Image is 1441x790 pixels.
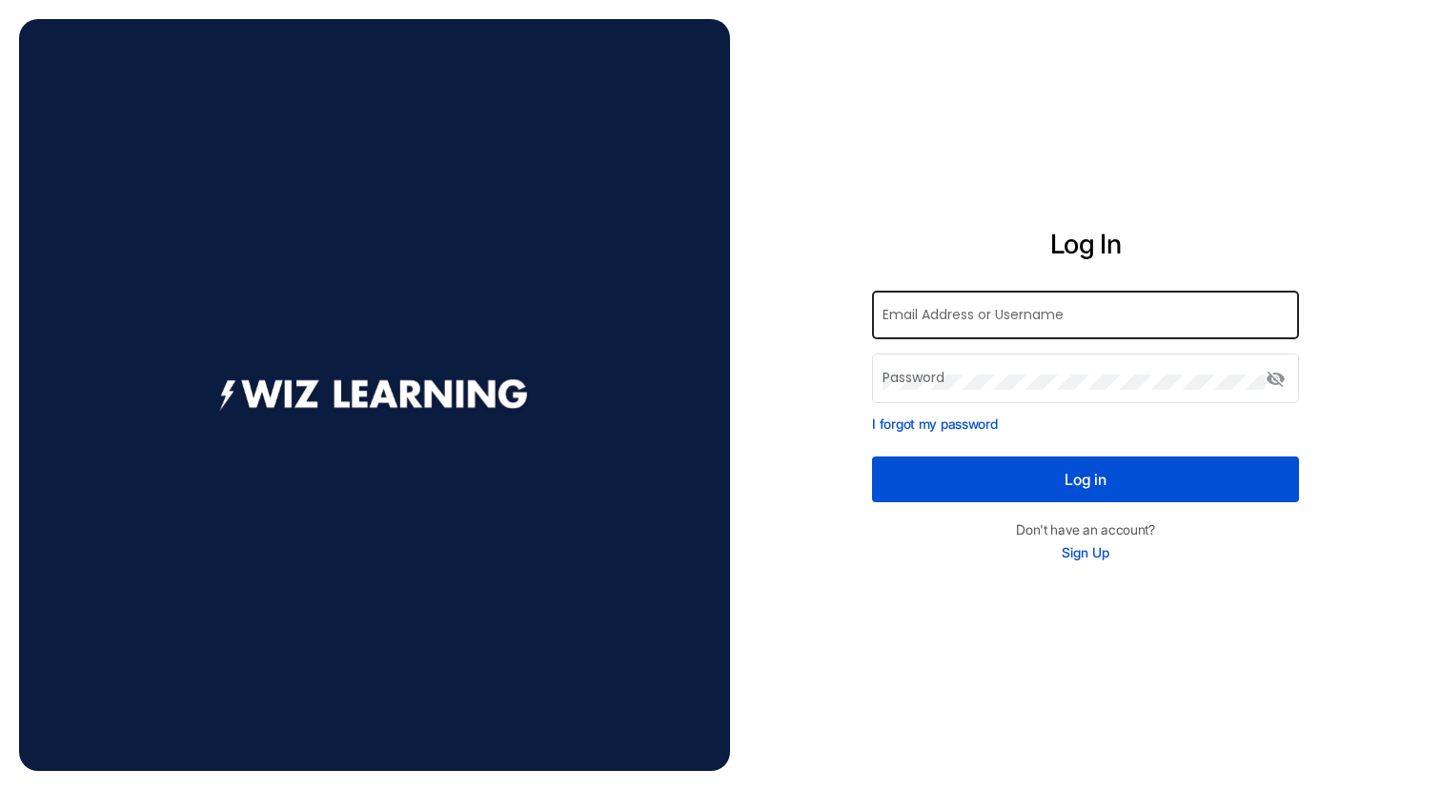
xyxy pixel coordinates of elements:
button: Log in [872,456,1299,502]
img: footer logo [214,369,535,421]
h2: Log In [872,227,1299,261]
a: Sign Up [1062,544,1109,560]
p: Don't have an account? [1016,519,1155,539]
p: I forgot my password [872,414,1299,434]
mat-icon: visibility_off [1266,368,1289,391]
